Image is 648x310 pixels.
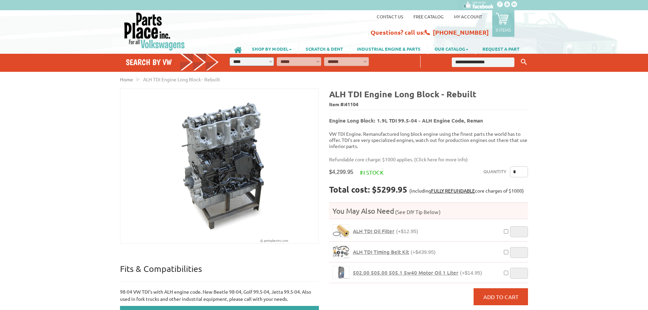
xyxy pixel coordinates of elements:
h4: You May Also Need [329,206,528,215]
span: (+$14.95) [460,270,482,276]
span: (including core charges of $1000) [409,187,524,194]
a: Click here for more info [416,156,466,162]
span: ALH TDI Engine Long Block - Rebuilt [143,76,220,82]
p: 0 items [496,27,511,33]
img: Parts Place Inc! [123,12,186,51]
span: (+$12.95) [396,228,418,234]
b: Engine Long Block: 1.9L TDI 99.5-04 - ALH Engine Code, Reman [329,117,483,124]
a: OUR CATALOG [428,43,475,54]
a: Free Catalog [413,14,444,19]
img: ALH TDI Engine Long Block - Rebuilt [120,89,319,243]
p: Fits & Compatibilities [120,263,319,281]
span: (See DIY Tip Below) [394,209,441,215]
span: $4,299.95 [329,169,353,175]
b: ALH TDI Engine Long Block - Rebuilt [329,88,476,99]
a: 502.00 505.00 505.1 5w40 Motor Oil 1 Liter(+$14.95) [353,270,482,276]
h4: Search by VW [126,57,219,67]
a: SHOP BY MODEL [245,43,299,54]
span: 502.00 505.00 505.1 5w40 Motor Oil 1 Liter [353,269,458,276]
strong: Total cost: $5299.95 [329,184,407,195]
button: Add to Cart [474,288,528,305]
a: My Account [454,14,482,19]
a: 502.00 505.00 505.1 5w40 Motor Oil 1 Liter [332,266,349,279]
button: Keyword Search [519,56,529,68]
p: 98-04 VW TDI's with ALH engine code. New Beetle 98-04, Golf 99.5-04, Jetta 99.5-04. Also used in ... [120,288,319,303]
span: In stock [360,169,383,176]
a: SCRATCH & DENT [299,43,350,54]
span: Add to Cart [483,293,518,300]
img: 502.00 505.00 505.1 5w40 Motor Oil 1 Liter [333,266,349,279]
a: REQUEST A PART [476,43,526,54]
a: 0 items [492,10,514,37]
span: 41104 [345,101,358,107]
a: ALH TDI Oil Filter [332,224,349,238]
a: ALH TDI Timing Belt Kit [332,245,349,258]
a: INDUSTRIAL ENGINE & PARTS [350,43,427,54]
span: Item #: [329,100,528,110]
span: ALH TDI Oil Filter [353,228,394,234]
p: VW TDI Engine. Remanufactured long block engine using the finest parts the world has to offer. TD... [329,131,528,149]
a: Home [120,76,133,82]
img: ALH TDI Oil Filter [333,225,349,237]
label: Quantity [483,166,507,177]
span: (+$439.95) [411,249,436,255]
a: Contact us [377,14,403,19]
span: ALH TDI Timing Belt Kit [353,248,409,255]
p: Refundable core charge: $1000 applies. ( ) [329,156,523,163]
a: FULLY REFUNDABLE [431,187,475,194]
a: ALH TDI Oil Filter(+$12.95) [353,228,418,234]
img: ALH TDI Timing Belt Kit [333,245,349,258]
a: ALH TDI Timing Belt Kit(+$439.95) [353,249,436,255]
